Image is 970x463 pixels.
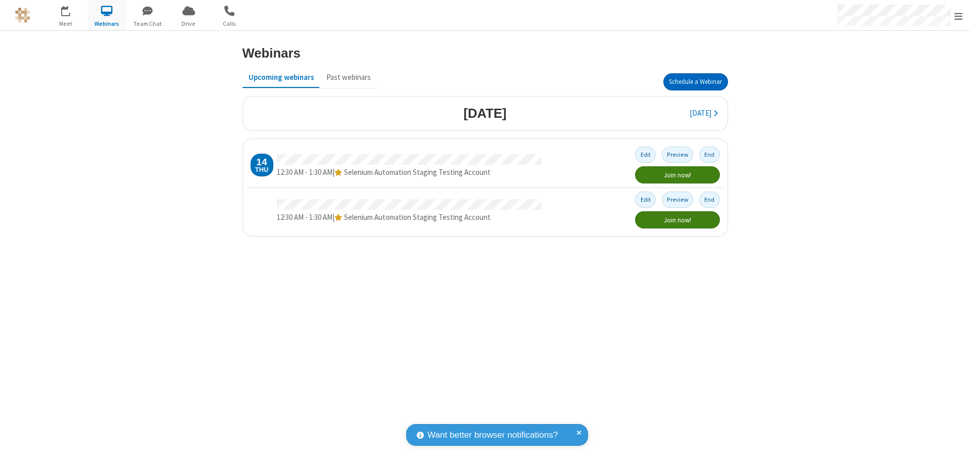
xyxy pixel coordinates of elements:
[88,19,126,28] span: Webinars
[690,108,711,118] span: [DATE]
[635,211,719,228] button: Join now!
[47,19,85,28] span: Meet
[277,212,332,222] span: 12:30 AM - 1:30 AM
[68,6,75,13] div: 3
[251,154,273,176] div: Thursday, August 14, 2025 12:30 AM
[129,19,167,28] span: Team Chat
[243,46,301,60] h3: Webinars
[243,68,320,87] button: Upcoming webinars
[463,106,506,120] h3: [DATE]
[635,166,719,183] button: Join now!
[277,212,542,223] div: |
[277,167,542,178] div: |
[663,73,728,90] button: Schedule a Webinar
[662,147,694,162] button: Preview
[170,19,208,28] span: Drive
[699,147,720,162] button: End
[684,104,723,123] button: [DATE]
[211,19,249,28] span: Calls
[344,212,491,222] span: Selenium Automation Staging Testing Account
[344,167,491,177] span: Selenium Automation Staging Testing Account
[277,167,332,177] span: 12:30 AM - 1:30 AM
[255,167,268,173] div: Thu
[320,68,377,87] button: Past webinars
[427,429,558,442] span: Want better browser notifications?
[256,157,267,167] div: 14
[662,192,694,207] button: Preview
[15,8,30,23] img: QA Selenium DO NOT DELETE OR CHANGE
[699,192,720,207] button: End
[635,192,656,207] button: Edit
[635,147,656,162] button: Edit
